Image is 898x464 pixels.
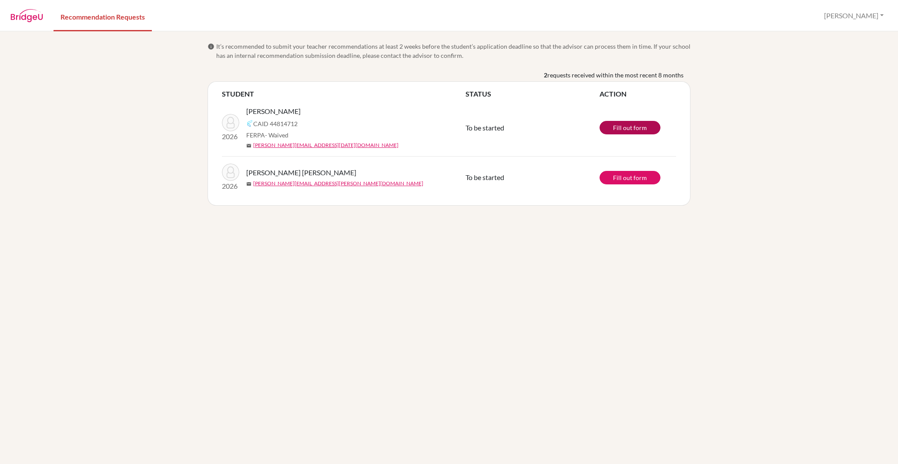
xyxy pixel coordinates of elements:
[547,70,684,80] span: requests received within the most recent 8 months
[600,89,676,99] th: ACTION
[246,120,253,127] img: Common App logo
[246,181,251,187] span: mail
[466,89,600,99] th: STATUS
[222,181,239,191] p: 2026
[600,171,660,184] a: Fill out form
[222,114,239,131] img: Arévalo Orellana, Lucía
[222,164,239,181] img: Calidonio Salinas, Fiorella Valentina
[265,131,288,139] span: - Waived
[246,143,251,148] span: mail
[222,131,239,142] p: 2026
[600,121,660,134] a: Fill out form
[54,1,152,31] a: Recommendation Requests
[544,70,547,80] b: 2
[10,9,43,22] img: BridgeU logo
[253,119,298,128] span: CAID 44814712
[246,130,288,140] span: FERPA
[253,180,423,187] a: [PERSON_NAME][EMAIL_ADDRESS][PERSON_NAME][DOMAIN_NAME]
[253,141,399,149] a: [PERSON_NAME][EMAIL_ADDRESS][DATE][DOMAIN_NAME]
[222,89,466,99] th: STUDENT
[216,42,690,60] span: It’s recommended to submit your teacher recommendations at least 2 weeks before the student’s app...
[820,7,888,24] button: [PERSON_NAME]
[466,124,504,132] span: To be started
[466,173,504,181] span: To be started
[208,43,214,50] span: info
[246,167,356,178] span: [PERSON_NAME] [PERSON_NAME]
[246,106,301,117] span: [PERSON_NAME]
